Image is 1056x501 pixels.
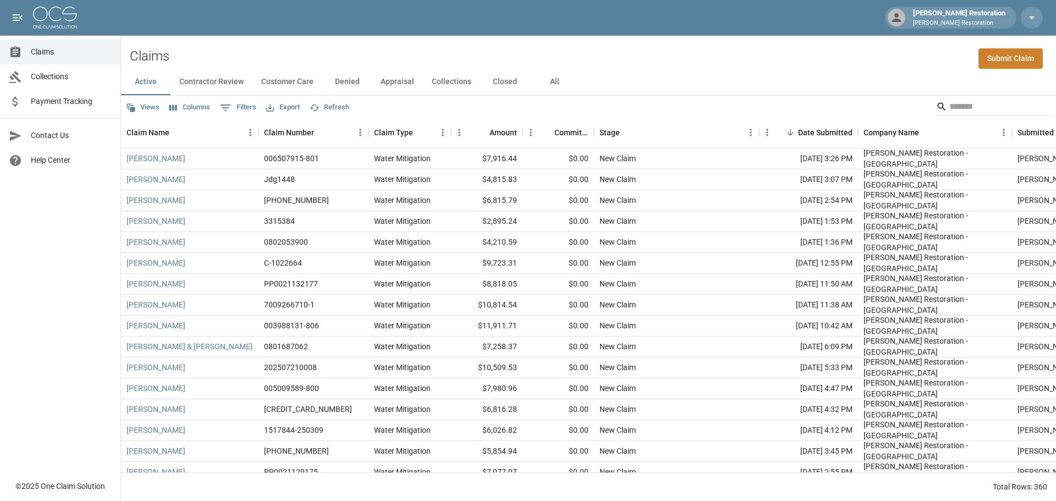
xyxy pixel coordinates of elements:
button: Menu [352,124,369,141]
div: 1517844-250309 [264,425,323,436]
a: Submit Claim [978,48,1043,69]
a: [PERSON_NAME] [127,216,185,227]
div: Jdg1448 [264,174,295,185]
a: [PERSON_NAME] [127,153,185,164]
div: New Claim [599,195,636,206]
div: 003988131-806 [264,320,319,331]
div: Amount [490,117,517,148]
div: $0.00 [522,232,594,253]
div: [PERSON_NAME] Restoration [909,8,1010,27]
button: Menu [522,124,539,141]
div: 300-0463894-2025 [264,404,352,415]
a: [PERSON_NAME] [127,404,185,415]
button: Show filters [217,99,259,117]
div: Committed Amount [554,117,588,148]
div: C-1022664 [264,257,302,268]
div: $0.00 [522,148,594,169]
a: [PERSON_NAME] [127,257,185,268]
div: $11,911.71 [451,316,522,337]
div: dynamic tabs [121,69,1056,95]
button: Customer Care [252,69,322,95]
div: $0.00 [522,169,594,190]
button: Collections [423,69,480,95]
div: Stage [599,117,620,148]
button: Sort [169,125,185,140]
div: Bingham Restoration - Tucson [864,419,1007,441]
div: $7,980.96 [451,378,522,399]
div: $6,816.28 [451,399,522,420]
button: Sort [919,125,934,140]
div: $7,916.44 [451,148,522,169]
div: Water Mitigation [374,174,431,185]
div: New Claim [599,299,636,310]
div: $0.00 [522,441,594,462]
div: New Claim [599,216,636,227]
a: [PERSON_NAME] [127,195,185,206]
div: $5,854.94 [451,441,522,462]
div: Water Mitigation [374,195,431,206]
div: Bingham Restoration - Las Vegas [864,231,1007,253]
div: New Claim [599,341,636,352]
div: 0802053900 [264,236,308,247]
div: $0.00 [522,211,594,232]
img: ocs-logo-white-transparent.png [33,7,77,29]
button: Menu [759,124,776,141]
button: Select columns [167,99,213,116]
button: Sort [474,125,490,140]
div: Total Rows: 360 [993,481,1047,492]
a: [PERSON_NAME] [127,320,185,331]
div: Search [936,98,1054,118]
div: $4,815.83 [451,169,522,190]
div: Water Mitigation [374,445,431,456]
button: Closed [480,69,530,95]
div: PP0021129175 [264,466,318,477]
button: Sort [314,125,329,140]
a: [PERSON_NAME] [127,299,185,310]
div: Bingham Restoration - Phoenix [864,252,1007,274]
a: [PERSON_NAME] [127,278,185,289]
div: Bingham Restoration - Las Vegas [864,356,1007,378]
div: 3315384 [264,216,295,227]
div: [DATE] 6:09 PM [759,337,858,357]
div: Stage [594,117,759,148]
div: [DATE] 12:55 PM [759,253,858,274]
div: Committed Amount [522,117,594,148]
div: Water Mitigation [374,320,431,331]
div: Amount [451,117,522,148]
div: $7,258.37 [451,337,522,357]
button: Views [123,99,162,116]
span: Collections [31,71,112,82]
span: Claims [31,46,112,58]
a: [PERSON_NAME] [127,362,185,373]
div: [DATE] 3:45 PM [759,441,858,462]
div: 0801687062 [264,341,308,352]
div: [DATE] 11:38 AM [759,295,858,316]
p: [PERSON_NAME] Restoration [913,19,1005,28]
div: Claim Type [374,117,413,148]
div: Bingham Restoration - Phoenix [864,398,1007,420]
div: 7009266710-1 [264,299,315,310]
div: Bingham Restoration - Tucson [864,168,1007,190]
div: $0.00 [522,337,594,357]
div: Claim Number [264,117,314,148]
div: $9,723.31 [451,253,522,274]
div: $0.00 [522,316,594,337]
a: [PERSON_NAME] [127,383,185,394]
div: $4,210.59 [451,232,522,253]
span: Contact Us [31,130,112,141]
div: Claim Type [369,117,451,148]
div: Claim Name [127,117,169,148]
div: Bingham Restoration - Tucson [864,440,1007,462]
div: $0.00 [522,274,594,295]
div: Company Name [858,117,1012,148]
div: Bingham Restoration - Phoenix [864,335,1007,357]
div: $6,815.79 [451,190,522,211]
button: Menu [743,124,759,141]
div: New Claim [599,425,636,436]
div: [DATE] 1:53 PM [759,211,858,232]
div: [DATE] 4:32 PM [759,399,858,420]
div: [DATE] 10:42 AM [759,316,858,337]
a: [PERSON_NAME] [127,236,185,247]
div: Water Mitigation [374,299,431,310]
div: Water Mitigation [374,425,431,436]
